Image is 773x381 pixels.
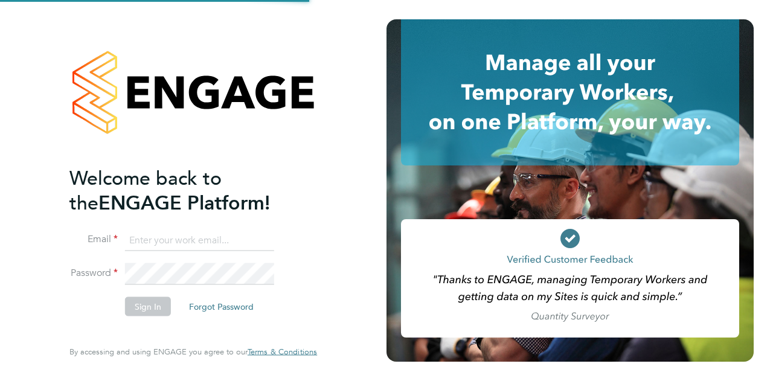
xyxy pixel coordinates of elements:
[125,297,171,316] button: Sign In
[125,229,274,251] input: Enter your work email...
[69,166,222,214] span: Welcome back to the
[179,297,263,316] button: Forgot Password
[69,267,118,280] label: Password
[69,347,317,357] span: By accessing and using ENGAGE you agree to our
[69,165,305,215] h2: ENGAGE Platform!
[248,347,317,357] a: Terms & Conditions
[69,233,118,246] label: Email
